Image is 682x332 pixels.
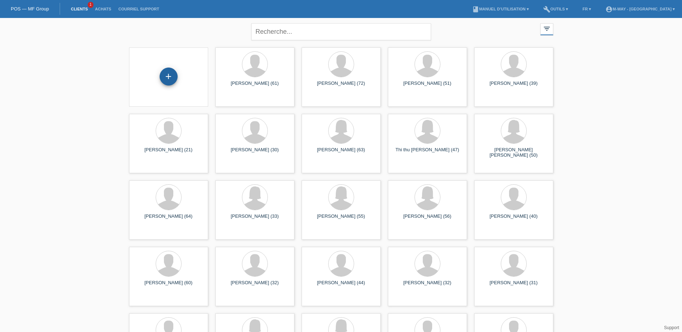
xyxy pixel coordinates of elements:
[394,147,461,158] div: Thi thu [PERSON_NAME] (47)
[88,2,93,8] span: 1
[221,147,289,158] div: [PERSON_NAME] (30)
[480,147,548,158] div: [PERSON_NAME] [PERSON_NAME] (50)
[480,280,548,291] div: [PERSON_NAME] (31)
[468,7,532,11] a: bookManuel d’utilisation ▾
[543,6,550,13] i: build
[251,23,431,40] input: Recherche...
[394,80,461,92] div: [PERSON_NAME] (51)
[221,80,289,92] div: [PERSON_NAME] (61)
[67,7,91,11] a: Clients
[135,280,202,291] div: [PERSON_NAME] (60)
[307,80,375,92] div: [PERSON_NAME] (72)
[221,280,289,291] div: [PERSON_NAME] (32)
[480,213,548,225] div: [PERSON_NAME] (40)
[307,213,375,225] div: [PERSON_NAME] (55)
[160,70,177,83] div: Enregistrer le client
[11,6,49,11] a: POS — MF Group
[605,6,613,13] i: account_circle
[115,7,163,11] a: Courriel Support
[135,147,202,158] div: [PERSON_NAME] (21)
[664,325,679,330] a: Support
[394,213,461,225] div: [PERSON_NAME] (56)
[221,213,289,225] div: [PERSON_NAME] (33)
[307,280,375,291] div: [PERSON_NAME] (44)
[579,7,595,11] a: FR ▾
[602,7,678,11] a: account_circlem-way - [GEOGRAPHIC_DATA] ▾
[307,147,375,158] div: [PERSON_NAME] (63)
[394,280,461,291] div: [PERSON_NAME] (32)
[135,213,202,225] div: [PERSON_NAME] (64)
[543,25,551,33] i: filter_list
[540,7,572,11] a: buildOutils ▾
[91,7,115,11] a: Achats
[480,80,548,92] div: [PERSON_NAME] (39)
[472,6,479,13] i: book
